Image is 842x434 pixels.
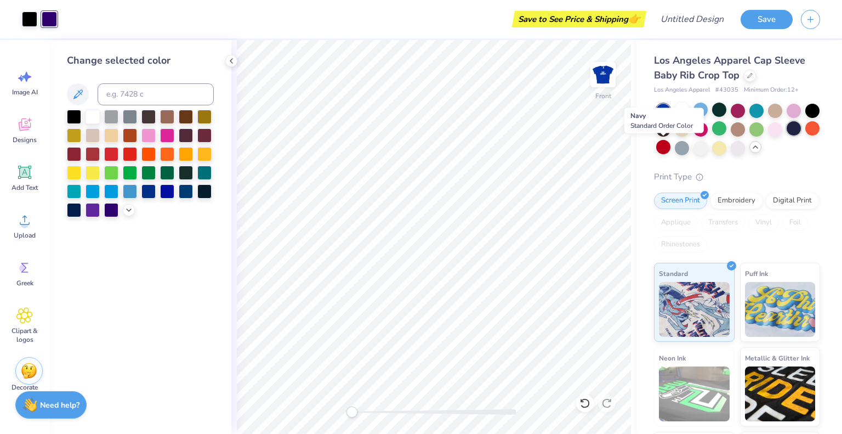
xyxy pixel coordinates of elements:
[745,367,816,421] img: Metallic & Glitter Ink
[12,183,38,192] span: Add Text
[654,86,710,95] span: Los Angeles Apparel
[654,171,820,183] div: Print Type
[659,367,730,421] img: Neon Ink
[715,86,738,95] span: # 43035
[346,407,357,418] div: Accessibility label
[745,282,816,337] img: Puff Ink
[659,268,688,279] span: Standard
[744,86,799,95] span: Minimum Order: 12 +
[659,352,686,364] span: Neon Ink
[652,8,732,30] input: Untitled Design
[766,193,819,209] div: Digital Print
[515,11,644,27] div: Save to See Price & Shipping
[12,88,38,97] span: Image AI
[630,121,693,130] span: Standard Order Color
[701,215,745,231] div: Transfers
[654,215,698,231] div: Applique
[654,193,707,209] div: Screen Print
[14,231,36,240] span: Upload
[40,400,79,410] strong: Need help?
[745,352,810,364] span: Metallic & Glitter Ink
[659,282,730,337] img: Standard
[741,10,793,29] button: Save
[654,54,805,82] span: Los Angeles Apparel Cap Sleeve Baby Rib Crop Top
[782,215,808,231] div: Foil
[67,53,214,68] div: Change selected color
[592,64,614,86] img: Front
[13,136,37,144] span: Designs
[654,236,707,253] div: Rhinestones
[628,12,640,25] span: 👉
[595,91,611,101] div: Front
[745,268,768,279] span: Puff Ink
[7,326,43,344] span: Clipart & logos
[16,279,33,288] span: Greek
[624,108,704,133] div: Navy
[710,193,763,209] div: Embroidery
[98,83,214,105] input: e.g. 7428 c
[748,215,779,231] div: Vinyl
[12,383,38,392] span: Decorate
